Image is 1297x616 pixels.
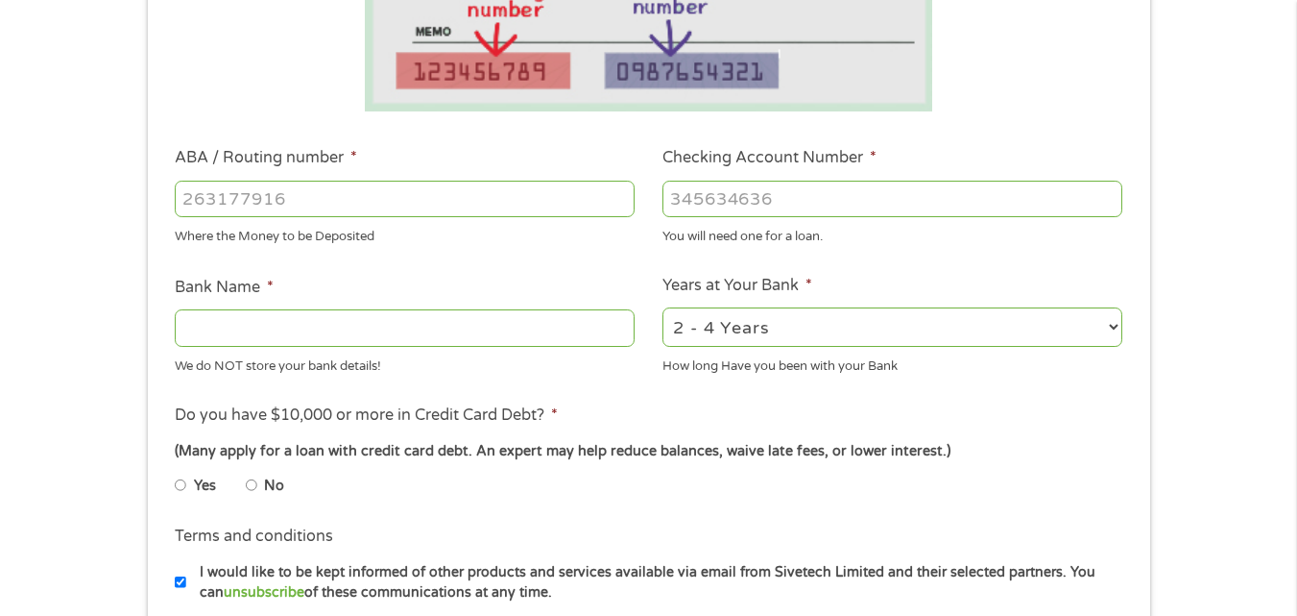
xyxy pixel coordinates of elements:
label: Bank Name [175,278,274,298]
div: How long Have you been with your Bank [662,350,1122,376]
label: Checking Account Number [662,148,877,168]
input: 345634636 [662,181,1122,217]
label: Yes [194,476,216,497]
label: I would like to be kept informed of other products and services available via email from Sivetech... [186,562,1128,604]
a: unsubscribe [224,584,304,601]
label: ABA / Routing number [175,148,357,168]
div: You will need one for a loan. [662,221,1122,247]
label: Do you have $10,000 or more in Credit Card Debt? [175,406,558,426]
label: No [264,476,284,497]
label: Years at Your Bank [662,276,812,296]
div: (Many apply for a loan with credit card debt. An expert may help reduce balances, waive late fees... [175,441,1121,462]
div: We do NOT store your bank details! [175,350,635,376]
label: Terms and conditions [175,527,333,547]
div: Where the Money to be Deposited [175,221,635,247]
input: 263177916 [175,181,635,217]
